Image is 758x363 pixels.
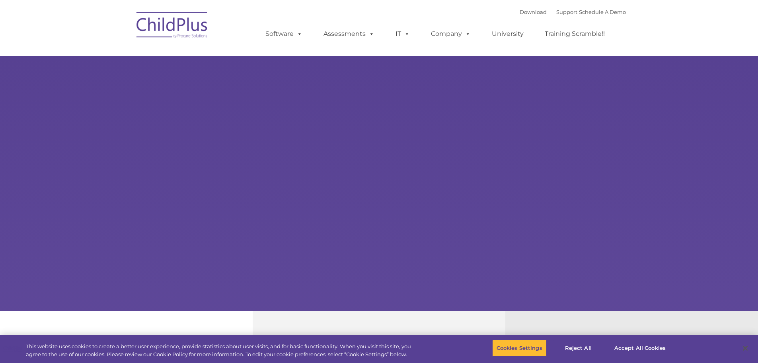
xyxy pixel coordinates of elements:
div: This website uses cookies to create a better user experience, provide statistics about user visit... [26,343,417,358]
font: | [520,9,626,15]
button: Reject All [553,340,603,357]
a: Support [556,9,577,15]
button: Accept All Cookies [610,340,670,357]
a: Company [423,26,479,42]
button: Close [737,339,754,357]
a: Schedule A Demo [579,9,626,15]
a: Software [257,26,310,42]
a: University [484,26,532,42]
button: Cookies Settings [492,340,547,357]
img: ChildPlus by Procare Solutions [133,6,212,46]
a: Training Scramble!! [537,26,613,42]
a: Assessments [316,26,382,42]
a: IT [388,26,418,42]
a: Download [520,9,547,15]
